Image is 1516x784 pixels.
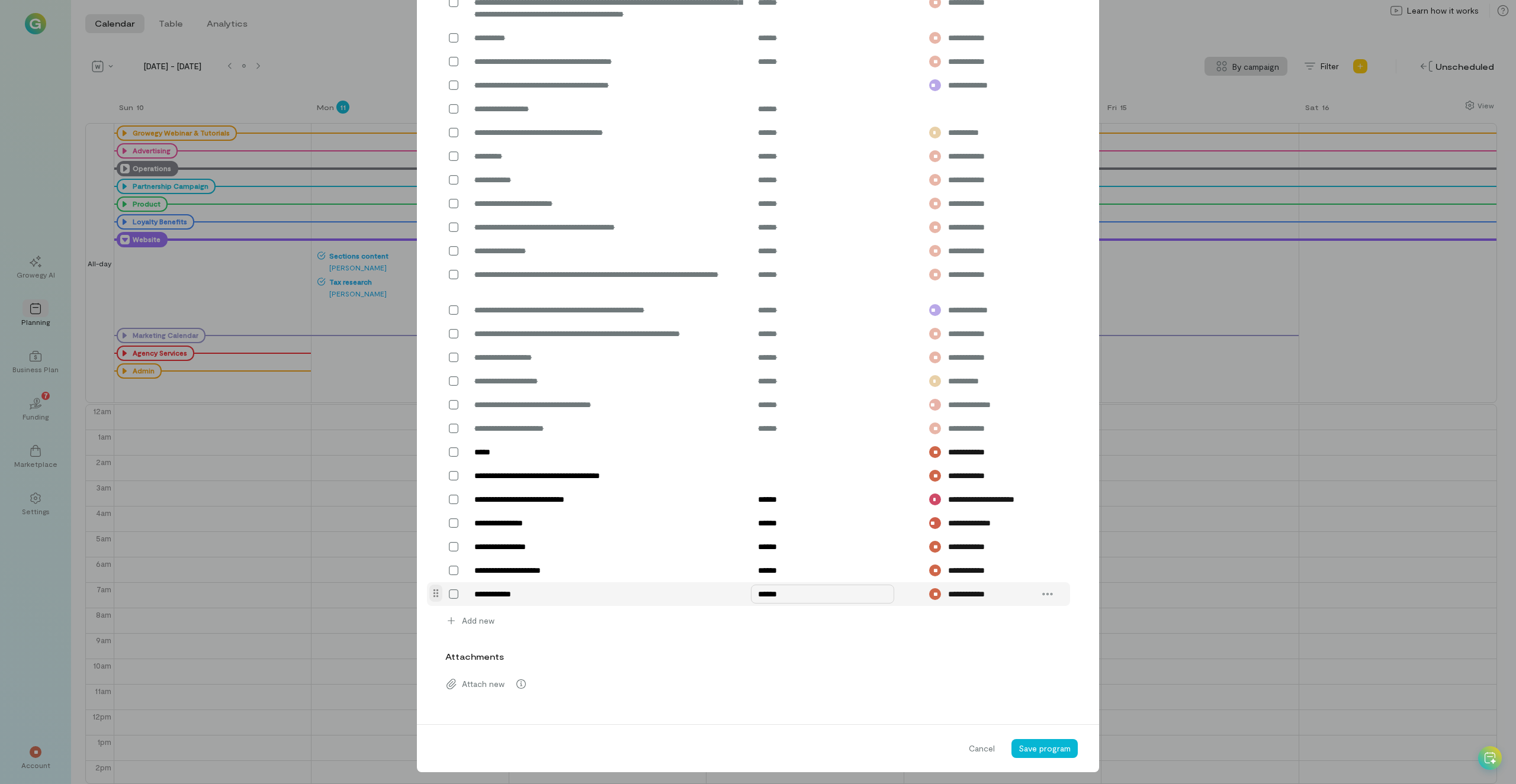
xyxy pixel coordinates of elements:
button: Save program [1011,739,1078,758]
label: Attachments [445,651,504,663]
span: Cancel [969,743,995,754]
span: Save program [1019,743,1071,753]
span: Attach new [462,678,505,690]
span: Add new [462,615,494,627]
div: Attach new [438,672,1078,696]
